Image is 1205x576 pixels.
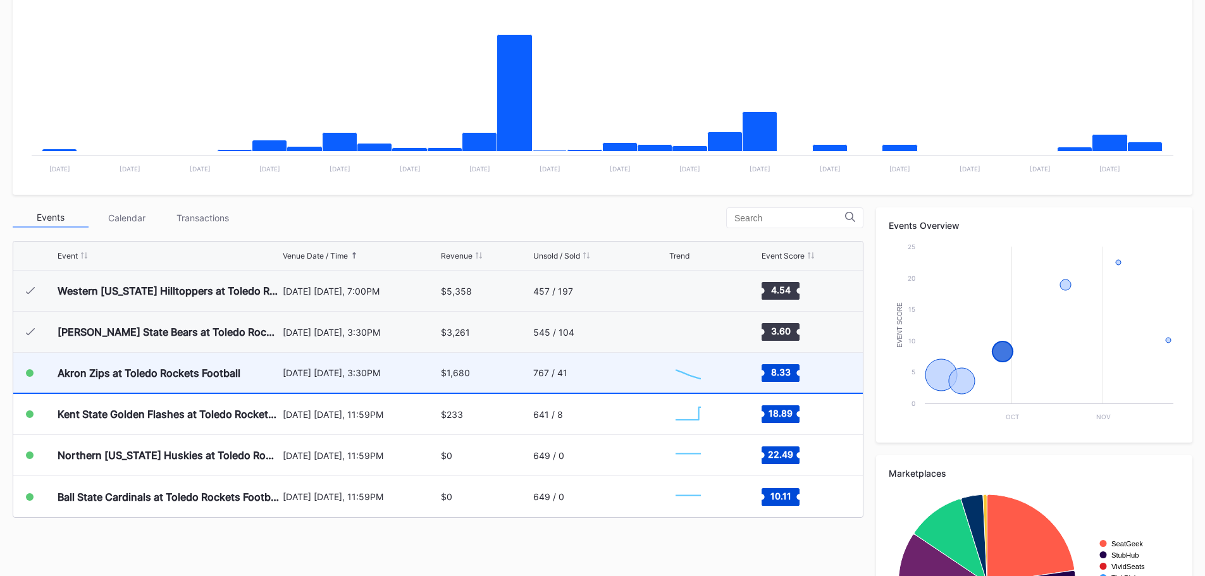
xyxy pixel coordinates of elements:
div: [DATE] [DATE], 11:59PM [283,409,438,420]
text: 0 [911,400,915,407]
svg: Chart title [669,357,707,389]
text: 3.60 [770,326,790,336]
div: Event Score [762,251,805,260]
div: [DATE] [DATE], 11:59PM [283,450,438,461]
text: 22.49 [768,449,793,460]
text: StubHub [1111,551,1139,559]
input: Search [734,213,845,223]
text: [DATE] [960,165,980,173]
text: 10.11 [770,490,791,501]
text: [DATE] [330,165,350,173]
div: Unsold / Sold [533,251,580,260]
text: [DATE] [190,165,211,173]
svg: Chart title [669,439,707,471]
text: 4.54 [770,285,790,295]
text: [DATE] [400,165,421,173]
svg: Chart title [669,398,707,430]
div: $5,358 [441,286,472,297]
div: Revenue [441,251,473,260]
div: Events [13,208,89,228]
text: 8.33 [770,366,790,377]
div: 767 / 41 [533,367,567,378]
div: 457 / 197 [533,286,573,297]
text: 5 [911,368,915,376]
div: 545 / 104 [533,327,574,338]
text: Nov [1096,413,1111,420]
text: Oct [1006,413,1019,420]
div: [DATE] [DATE], 11:59PM [283,491,438,502]
div: 649 / 0 [533,491,564,502]
text: 20 [908,274,915,282]
text: VividSeats [1111,563,1145,570]
div: $1,680 [441,367,470,378]
text: 18.89 [769,408,793,419]
div: [DATE] [DATE], 3:30PM [283,327,438,338]
div: Western [US_STATE] Hilltoppers at Toledo Rockets Football [58,285,280,297]
text: [DATE] [610,165,631,173]
svg: Chart title [889,240,1180,430]
svg: Chart title [669,316,707,348]
text: 25 [908,243,915,250]
div: Kent State Golden Flashes at Toledo Rockets Football [58,408,280,420]
text: [DATE] [540,165,560,173]
div: $0 [441,491,452,502]
text: SeatGeek [1111,540,1143,548]
div: [DATE] [DATE], 7:00PM [283,286,438,297]
div: Calendar [89,208,164,228]
div: $233 [441,409,463,420]
text: [DATE] [259,165,280,173]
text: [DATE] [469,165,490,173]
text: [DATE] [889,165,910,173]
div: [PERSON_NAME] State Bears at Toledo Rockets Football [58,326,280,338]
text: Event Score [896,302,903,348]
text: 10 [908,337,915,345]
text: [DATE] [679,165,700,173]
text: 15 [908,305,915,313]
div: 649 / 0 [533,450,564,461]
div: 641 / 8 [533,409,563,420]
div: $3,261 [441,327,470,338]
svg: Chart title [669,481,707,513]
text: [DATE] [1030,165,1051,173]
div: Event [58,251,78,260]
text: [DATE] [820,165,841,173]
div: Venue Date / Time [283,251,348,260]
text: [DATE] [120,165,140,173]
div: Trend [669,251,689,260]
div: Marketplaces [889,468,1180,479]
div: Transactions [164,208,240,228]
div: Events Overview [889,220,1180,231]
text: [DATE] [49,165,70,173]
div: Ball State Cardinals at Toledo Rockets Football [58,491,280,503]
svg: Chart title [669,275,707,307]
div: Northern [US_STATE] Huskies at Toledo Rockets Football [58,449,280,462]
text: [DATE] [1099,165,1120,173]
div: $0 [441,450,452,461]
div: Akron Zips at Toledo Rockets Football [58,367,240,379]
text: [DATE] [750,165,770,173]
div: [DATE] [DATE], 3:30PM [283,367,438,378]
